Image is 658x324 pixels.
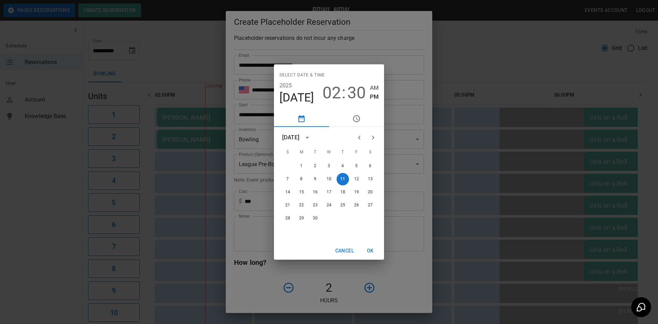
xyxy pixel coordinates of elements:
button: 15 [295,186,308,198]
button: 25 [337,199,349,212]
button: 20 [364,186,376,198]
button: 29 [295,212,308,225]
div: [DATE] [282,133,299,142]
span: Select date & time [279,70,325,81]
button: OK [359,245,381,257]
button: 1 [295,160,308,172]
button: pick date [274,110,329,127]
button: PM [370,92,379,101]
button: 3 [323,160,335,172]
button: 4 [337,160,349,172]
button: calendar view is open, switch to year view [301,132,313,143]
button: 21 [282,199,294,212]
button: Next month [366,131,380,144]
button: [DATE] [279,90,314,105]
button: 2 [309,160,321,172]
button: 9 [309,173,321,185]
button: 6 [364,160,376,172]
button: 2025 [279,81,292,90]
span: Sunday [282,145,294,159]
button: Cancel [332,245,357,257]
button: 17 [323,186,335,198]
button: 8 [295,173,308,185]
button: 27 [364,199,376,212]
span: Saturday [364,145,376,159]
button: AM [370,83,379,93]
span: Thursday [337,145,349,159]
button: 28 [282,212,294,225]
button: pick time [329,110,384,127]
button: 30 [309,212,321,225]
button: 10 [323,173,335,185]
button: 30 [347,83,366,102]
button: 14 [282,186,294,198]
button: 13 [364,173,376,185]
span: Wednesday [323,145,335,159]
button: 24 [323,199,335,212]
button: 11 [337,173,349,185]
button: 22 [295,199,308,212]
button: 19 [350,186,363,198]
button: 16 [309,186,321,198]
button: 23 [309,199,321,212]
span: Friday [350,145,363,159]
button: 02 [322,83,341,102]
button: Previous month [352,131,366,144]
button: 26 [350,199,363,212]
button: 5 [350,160,363,172]
span: Tuesday [309,145,321,159]
span: Monday [295,145,308,159]
button: 18 [337,186,349,198]
button: 7 [282,173,294,185]
button: 12 [350,173,363,185]
span: : [342,83,346,102]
